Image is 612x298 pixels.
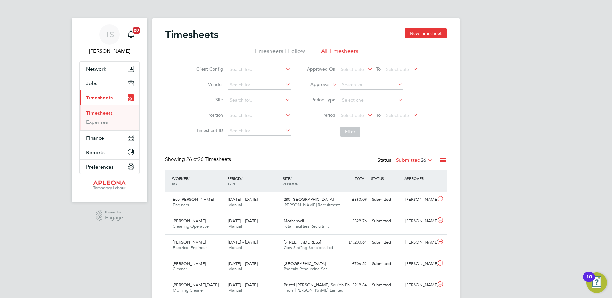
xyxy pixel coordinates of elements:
[340,81,403,90] input: Search for...
[86,149,105,155] span: Reports
[228,266,242,271] span: Manual
[172,181,181,186] span: ROLE
[96,210,123,222] a: Powered byEngage
[374,111,382,119] span: To
[227,181,236,186] span: TYPE
[188,176,189,181] span: /
[105,215,123,221] span: Engage
[284,266,331,271] span: Phoenix Resourcing Ser…
[186,156,231,162] span: 26 Timesheets
[228,218,258,224] span: [DATE] - [DATE]
[173,218,206,224] span: [PERSON_NAME]
[228,287,242,293] span: Manual
[369,216,403,226] div: Submitted
[194,128,223,133] label: Timesheet ID
[284,282,354,287] span: Bristol [PERSON_NAME] Squibb Ph…
[341,113,364,118] span: Select date
[194,66,223,72] label: Client Config
[321,47,358,59] li: All Timesheets
[86,80,97,86] span: Jobs
[93,180,126,191] img: apleona-logo-retina.png
[173,239,206,245] span: [PERSON_NAME]
[307,112,335,118] label: Period
[173,197,214,202] span: Ese [PERSON_NAME]
[173,287,204,293] span: Morning Cleaner
[86,95,113,101] span: Timesheets
[194,112,223,118] label: Position
[228,96,291,105] input: Search for...
[284,261,326,266] span: [GEOGRAPHIC_DATA]
[173,202,189,208] span: Engineer
[80,105,139,130] div: Timesheets
[307,66,335,72] label: Approved On
[369,237,403,248] div: Submitted
[290,176,292,181] span: /
[340,96,403,105] input: Select one
[254,47,305,59] li: Timesheets I Follow
[86,135,104,141] span: Finance
[284,218,304,224] span: Motherwell
[386,67,409,72] span: Select date
[173,261,206,266] span: [PERSON_NAME]
[125,24,137,45] a: 20
[369,194,403,205] div: Submitted
[284,224,331,229] span: Total Facilities Recruitm…
[86,119,108,125] a: Expenses
[105,210,123,215] span: Powered by
[369,280,403,290] div: Submitted
[165,156,232,163] div: Showing
[341,67,364,72] span: Select date
[284,245,333,250] span: Cbw Staffing Solutions Ltd
[374,65,382,73] span: To
[284,202,344,208] span: [PERSON_NAME] Recruitment…
[336,280,369,290] div: £219.84
[170,173,226,189] div: WORKER
[586,277,592,285] div: 10
[403,194,436,205] div: [PERSON_NAME]
[336,216,369,226] div: £329.76
[369,259,403,269] div: Submitted
[79,180,140,191] a: Go to home page
[105,30,114,39] span: TS
[80,131,139,145] button: Finance
[80,76,139,90] button: Jobs
[396,157,433,163] label: Submitted
[377,156,434,165] div: Status
[336,237,369,248] div: £1,200.64
[403,259,436,269] div: [PERSON_NAME]
[80,62,139,76] button: Network
[80,160,139,174] button: Preferences
[173,266,187,271] span: Cleaner
[173,282,219,287] span: [PERSON_NAME][DATE]
[72,18,147,202] nav: Main navigation
[165,28,218,41] h2: Timesheets
[79,24,140,55] a: TS[PERSON_NAME]
[421,157,426,163] span: 26
[86,164,114,170] span: Preferences
[340,127,360,137] button: Filter
[307,97,335,103] label: Period Type
[228,282,258,287] span: [DATE] - [DATE]
[194,82,223,87] label: Vendor
[336,259,369,269] div: £706.52
[79,47,140,55] span: Tracy Sellick
[173,224,209,229] span: Cleaning Operative
[228,65,291,74] input: Search for...
[228,239,258,245] span: [DATE] - [DATE]
[80,90,139,105] button: Timesheets
[281,173,336,189] div: SITE
[228,202,242,208] span: Manual
[228,81,291,90] input: Search for...
[241,176,242,181] span: /
[228,261,258,266] span: [DATE] - [DATE]
[194,97,223,103] label: Site
[186,156,198,162] span: 26 of
[283,181,298,186] span: VENDOR
[586,272,607,293] button: Open Resource Center, 10 new notifications
[173,245,207,250] span: Electrical Engineer
[80,145,139,159] button: Reports
[226,173,281,189] div: PERIOD
[228,245,242,250] span: Manual
[403,280,436,290] div: [PERSON_NAME]
[369,173,403,184] div: STATUS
